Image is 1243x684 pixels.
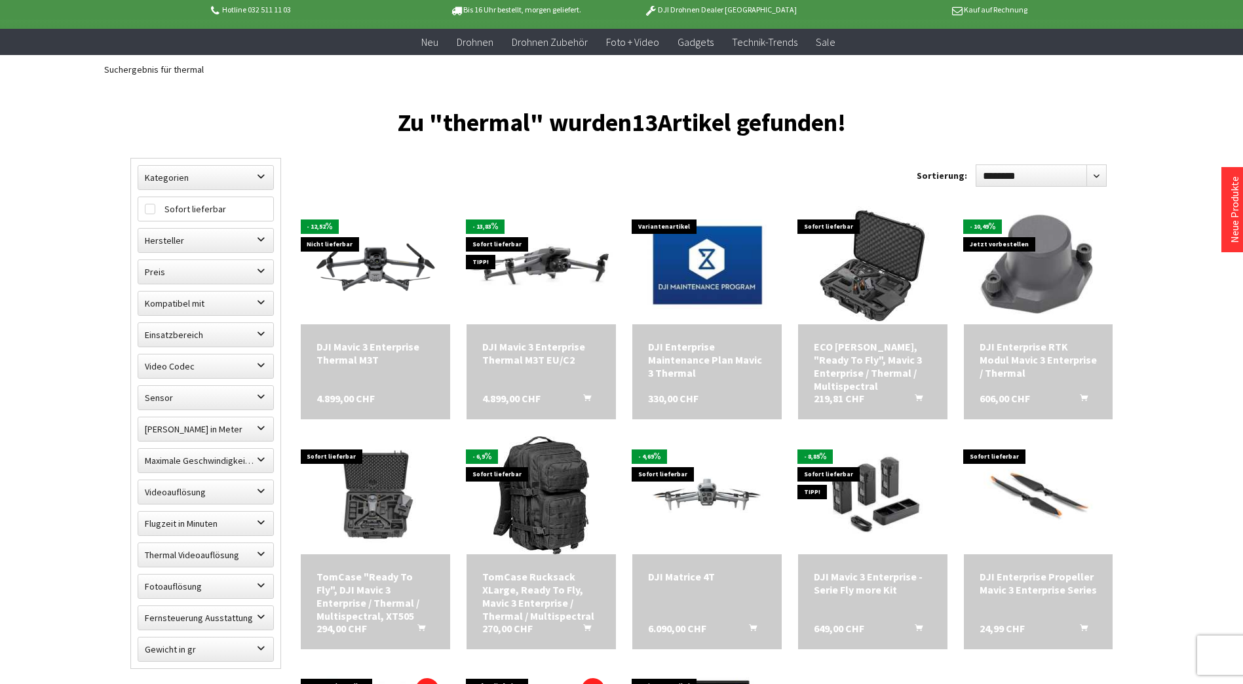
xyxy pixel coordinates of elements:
[632,107,658,138] span: 13
[493,436,589,554] img: TomCase Rucksack XLarge, Ready To Fly, Mavic 3 Enterprise / Thermal / Multispectral
[814,622,864,635] span: 649,00 CHF
[457,35,493,48] span: Drohnen
[668,29,723,56] a: Gadgets
[618,2,822,18] p: DJI Drohnen Dealer [GEOGRAPHIC_DATA]
[678,35,714,48] span: Gadgets
[980,570,1098,596] a: DJI Enterprise Propeller Mavic 3 Enterprise Series 24,99 CHF In den Warenkorb
[814,206,932,324] img: ECO Schutzkoffer, "Ready To Fly", Mavic 3 Enterprise / Thermal / Multispectral
[482,622,533,635] span: 270,00 CHF
[512,35,588,48] span: Drohnen Zubehör
[567,392,599,409] button: In den Warenkorb
[723,29,807,56] a: Technik-Trends
[632,453,782,537] img: DJI Matrice 4T
[301,223,450,307] img: DJI Mavic 3 Enterprise Thermal M3T
[814,340,932,392] div: ECO [PERSON_NAME], "Ready To Fly", Mavic 3 Enterprise / Thermal / Multispectral
[138,543,273,567] label: Thermal Videoauflösung
[138,166,273,189] label: Kategorien
[980,340,1098,379] div: DJI Enterprise RTK Modul Mavic 3 Enterprise / Thermal
[138,386,273,409] label: Sensor
[316,570,434,622] a: TomCase "Ready To Fly", DJI Mavic 3 Enterprise / Thermal / Multispectral, XT505 294,00 CHF In den...
[138,354,273,378] label: Video Codec
[632,210,782,322] img: DJI Enterprise Maintenance Plan Mavic 3 Thermal
[482,392,541,405] span: 4.899,00 CHF
[448,29,503,56] a: Drohnen
[648,622,706,635] span: 6.090,00 CHF
[467,219,616,313] img: DJI Mavic 3 Enterprise Thermal M3T EU/C2
[104,64,204,75] span: Suchergebnis für thermal
[980,570,1098,596] div: DJI Enterprise Propeller Mavic 3 Enterprise Series
[482,340,600,366] div: DJI Mavic 3 Enterprise Thermal M3T EU/C2
[980,622,1025,635] span: 24,99 CHF
[1064,622,1096,639] button: In den Warenkorb
[980,392,1030,405] span: 606,00 CHF
[316,340,434,366] a: DJI Mavic 3 Enterprise Thermal M3T 4.899,00 CHF
[648,392,698,405] span: 330,00 CHF
[807,29,845,56] a: Sale
[733,622,765,639] button: In den Warenkorb
[732,35,797,48] span: Technik-Trends
[138,417,273,441] label: Maximale Flughöhe in Meter
[648,340,766,379] div: DJI Enterprise Maintenance Plan Mavic 3 Thermal
[648,340,766,379] a: DJI Enterprise Maintenance Plan Mavic 3 Thermal 330,00 CHF
[567,622,599,639] button: In den Warenkorb
[816,35,835,48] span: Sale
[899,392,930,409] button: In den Warenkorb
[316,622,367,635] span: 294,00 CHF
[138,449,273,472] label: Maximale Geschwindigkeit in km/h
[798,439,947,551] img: DJI Mavic 3 Enterprise - Serie Fly more Kit
[503,29,597,56] a: Drohnen Zubehör
[209,2,413,18] p: Hotline 032 511 11 03
[482,340,600,366] a: DJI Mavic 3 Enterprise Thermal M3T EU/C2 4.899,00 CHF In den Warenkorb
[138,197,273,221] label: Sofort lieferbar
[138,512,273,535] label: Flugzeit in Minuten
[421,35,438,48] span: Neu
[138,323,273,347] label: Einsatzbereich
[402,622,433,639] button: In den Warenkorb
[648,570,766,583] a: DJI Matrice 4T 6.090,00 CHF In den Warenkorb
[316,340,434,366] div: DJI Mavic 3 Enterprise Thermal M3T
[899,622,930,639] button: In den Warenkorb
[130,113,1113,132] h1: Zu "thermal" wurden Artikel gefunden!
[413,2,618,18] p: Bis 16 Uhr bestellt, morgen geliefert.
[482,570,600,622] div: TomCase Rucksack XLarge, Ready To Fly, Mavic 3 Enterprise / Thermal / Multispectral
[964,210,1113,322] img: DJI Enterprise RTK Modul Mavic 3 Enterprise / Thermal
[814,570,932,596] a: DJI Mavic 3 Enterprise - Serie Fly more Kit 649,00 CHF In den Warenkorb
[814,392,864,405] span: 219,81 CHF
[316,392,375,405] span: 4.899,00 CHF
[138,575,273,598] label: Fotoauflösung
[138,480,273,504] label: Videoauflösung
[1228,176,1241,243] a: Neue Produkte
[814,570,932,596] div: DJI Mavic 3 Enterprise - Serie Fly more Kit
[814,340,932,392] a: ECO [PERSON_NAME], "Ready To Fly", Mavic 3 Enterprise / Thermal / Multispectral 219,81 CHF In den...
[964,439,1113,551] img: DJI Enterprise Propeller Mavic 3 Enterprise Series
[138,606,273,630] label: Fernsteuerung Ausstattung
[823,2,1027,18] p: Kauf auf Rechnung
[1064,392,1096,409] button: In den Warenkorb
[138,637,273,661] label: Gewicht in gr
[980,340,1098,379] a: DJI Enterprise RTK Modul Mavic 3 Enterprise / Thermal 606,00 CHF In den Warenkorb
[316,570,434,622] div: TomCase "Ready To Fly", DJI Mavic 3 Enterprise / Thermal / Multispectral, XT505
[482,570,600,622] a: TomCase Rucksack XLarge, Ready To Fly, Mavic 3 Enterprise / Thermal / Multispectral 270,00 CHF In...
[412,29,448,56] a: Neu
[301,446,450,545] img: TomCase "Ready To Fly", DJI Mavic 3 Enterprise / Thermal / Multispectral, XT505
[606,35,659,48] span: Foto + Video
[138,229,273,252] label: Hersteller
[138,260,273,284] label: Preis
[648,570,766,583] div: DJI Matrice 4T
[917,165,967,186] label: Sortierung:
[597,29,668,56] a: Foto + Video
[138,292,273,315] label: Kompatibel mit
